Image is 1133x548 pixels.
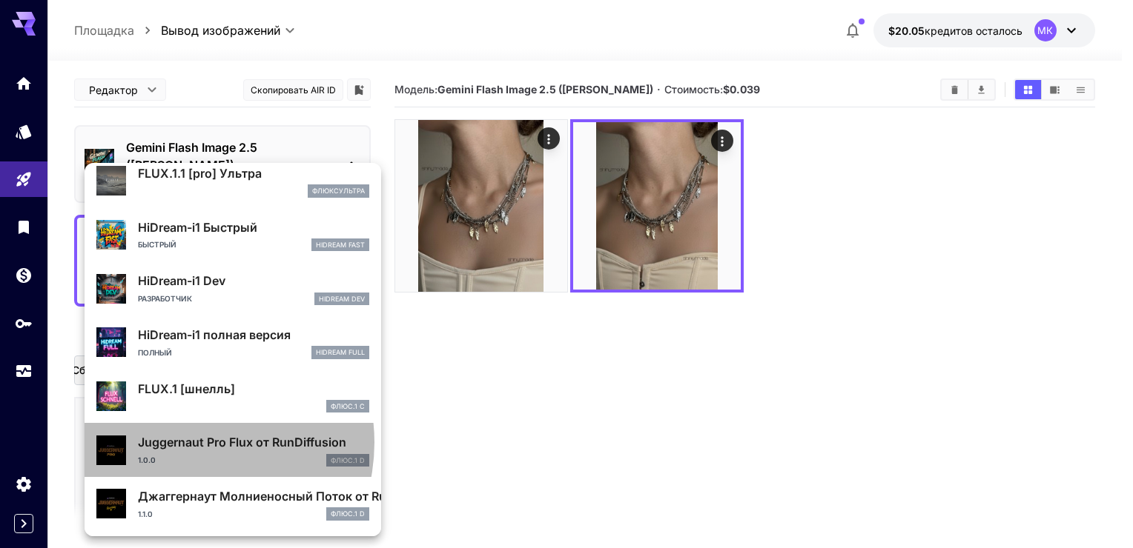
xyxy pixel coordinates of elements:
div: Juggernaut Pro Flux от RunDiffusion1.0.0ФЛЮС.1 D [96,427,369,472]
p: FLUX.1.1 [pro] Ультра [138,164,369,182]
p: HiDream-i1 Быстрый [138,218,369,236]
p: Быстрый [138,239,176,250]
p: ФлюксУльтра [312,186,365,196]
p: ФЛЮС.1 С [331,401,365,412]
p: HiDream-i1 Dev [138,272,369,290]
p: Полный [138,347,172,358]
p: Джаггернаут Молниеносный Поток от RunDiffusion [138,487,369,505]
p: Разработчик [138,293,192,304]
p: ФЛЮС.1 D [331,455,365,466]
div: FLUX.1.1 [pro] УльтраФлюксУльтра [96,158,369,204]
div: HiDream-i1 БыстрыйБыстрыйHiDream Fast [96,213,369,258]
p: FLUX.1 [шнелль] [138,380,369,398]
p: HiDream Fast [316,240,365,250]
div: HiDream-i1 DevРазработчикHiDream Dev [96,266,369,311]
p: 1.1.0 [138,509,153,520]
div: HiDream-i1 полная версияПолныйHiDream Full [96,320,369,365]
div: Джаггернаут Молниеносный Поток от RunDiffusion1.1.0ФЛЮС.1 D [96,481,369,527]
p: 1.0.0 [138,455,156,466]
p: Juggernaut Pro Flux от RunDiffusion [138,433,369,451]
p: HiDream Dev [319,294,365,304]
p: ФЛЮС.1 D [331,509,365,519]
div: FLUX.1 [шнелль]ФЛЮС.1 С [96,374,369,419]
p: HiDream-i1 полная версия [138,326,369,344]
p: HiDream Full [316,347,365,358]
